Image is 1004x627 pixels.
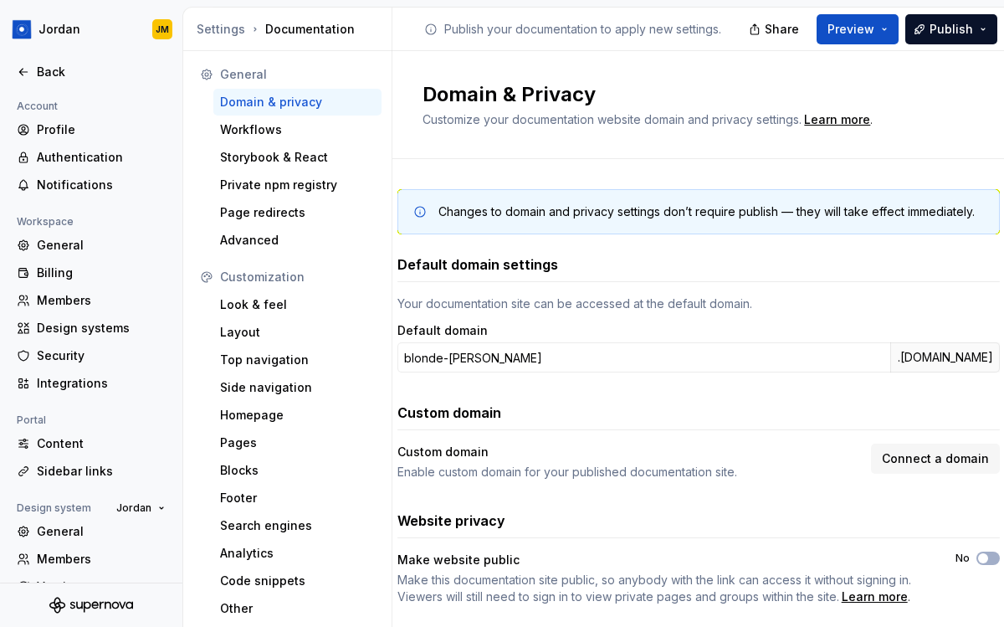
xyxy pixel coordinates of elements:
div: Layout [220,324,375,341]
a: General [10,518,172,545]
button: Connect a domain [871,444,1000,474]
button: Settings [197,21,245,38]
div: Portal [10,410,53,430]
h2: Domain & Privacy [423,81,873,108]
a: General [10,232,172,259]
p: Publish your documentation to apply new settings. [444,21,721,38]
div: Analytics [220,545,375,562]
span: Share [765,21,799,38]
a: Look & feel [213,291,382,318]
div: Profile [37,121,166,138]
div: Custom domain [397,444,861,460]
a: Side navigation [213,374,382,401]
div: Content [37,435,166,452]
div: Integrations [37,375,166,392]
div: Customization [220,269,375,285]
a: Pages [213,429,382,456]
a: Content [10,430,172,457]
div: Members [37,551,166,568]
span: Customize your documentation website domain and privacy settings. [423,112,802,126]
div: Other [220,600,375,617]
a: Learn more [842,588,908,605]
a: Security [10,342,172,369]
div: Private npm registry [220,177,375,193]
div: Code snippets [220,573,375,589]
div: .[DOMAIN_NAME] [890,342,1000,373]
div: General [37,237,166,254]
a: Billing [10,260,172,286]
a: Analytics [213,540,382,567]
a: Storybook & React [213,144,382,171]
span: Make this documentation site public, so anybody with the link can access it without signing in. V... [397,573,911,604]
a: Other [213,595,382,622]
a: Members [10,546,172,573]
div: Domain & privacy [220,94,375,110]
h3: Custom domain [397,403,501,423]
svg: Supernova Logo [49,597,133,614]
a: Private npm registry [213,172,382,198]
label: No [955,552,970,565]
div: Search engines [220,517,375,534]
div: Homepage [220,407,375,424]
div: Sidebar links [37,463,166,480]
img: 049812b6-2877-400d-9dc9-987621144c16.png [12,19,32,39]
div: Workspace [10,212,80,232]
a: Design systems [10,315,172,342]
div: Workflows [220,121,375,138]
div: Documentation [197,21,385,38]
div: Storybook & React [220,149,375,166]
div: Blocks [220,462,375,479]
a: Integrations [10,370,172,397]
button: Preview [817,14,899,44]
div: Enable custom domain for your published documentation site. [397,464,861,481]
a: Members [10,287,172,314]
h3: Website privacy [397,511,505,531]
div: Make website public [397,552,925,568]
div: Back [37,64,166,80]
span: . [397,572,925,605]
span: Publish [930,21,973,38]
span: Jordan [116,501,151,515]
div: Security [37,347,166,364]
a: Profile [10,116,172,143]
div: Changes to domain and privacy settings don’t require publish — they will take effect immediately. [438,203,975,220]
a: Learn more [804,111,870,128]
div: Advanced [220,232,375,249]
a: Page redirects [213,199,382,226]
span: Connect a domain [882,450,989,467]
a: Blocks [213,457,382,484]
span: . [802,114,873,126]
a: Versions [10,573,172,600]
div: JM [156,23,169,36]
div: Top navigation [220,352,375,368]
button: JordanJM [3,11,179,48]
a: Back [10,59,172,85]
div: Members [37,292,166,309]
div: General [220,66,375,83]
div: Account [10,96,64,116]
label: Default domain [397,322,488,339]
span: Preview [827,21,874,38]
a: Advanced [213,227,382,254]
a: Code snippets [213,568,382,594]
a: Search engines [213,512,382,539]
a: Authentication [10,144,172,171]
div: Your documentation site can be accessed at the default domain. [397,296,1000,312]
a: Layout [213,319,382,346]
a: Workflows [213,116,382,143]
a: Homepage [213,402,382,429]
div: Authentication [37,149,166,166]
div: Look & feel [220,296,375,313]
div: Pages [220,434,375,451]
a: Notifications [10,172,172,198]
div: Design systems [37,320,166,337]
button: Publish [905,14,997,44]
div: Footer [220,490,375,506]
a: Domain & privacy [213,89,382,116]
div: Versions [37,578,166,595]
div: Page redirects [220,204,375,221]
